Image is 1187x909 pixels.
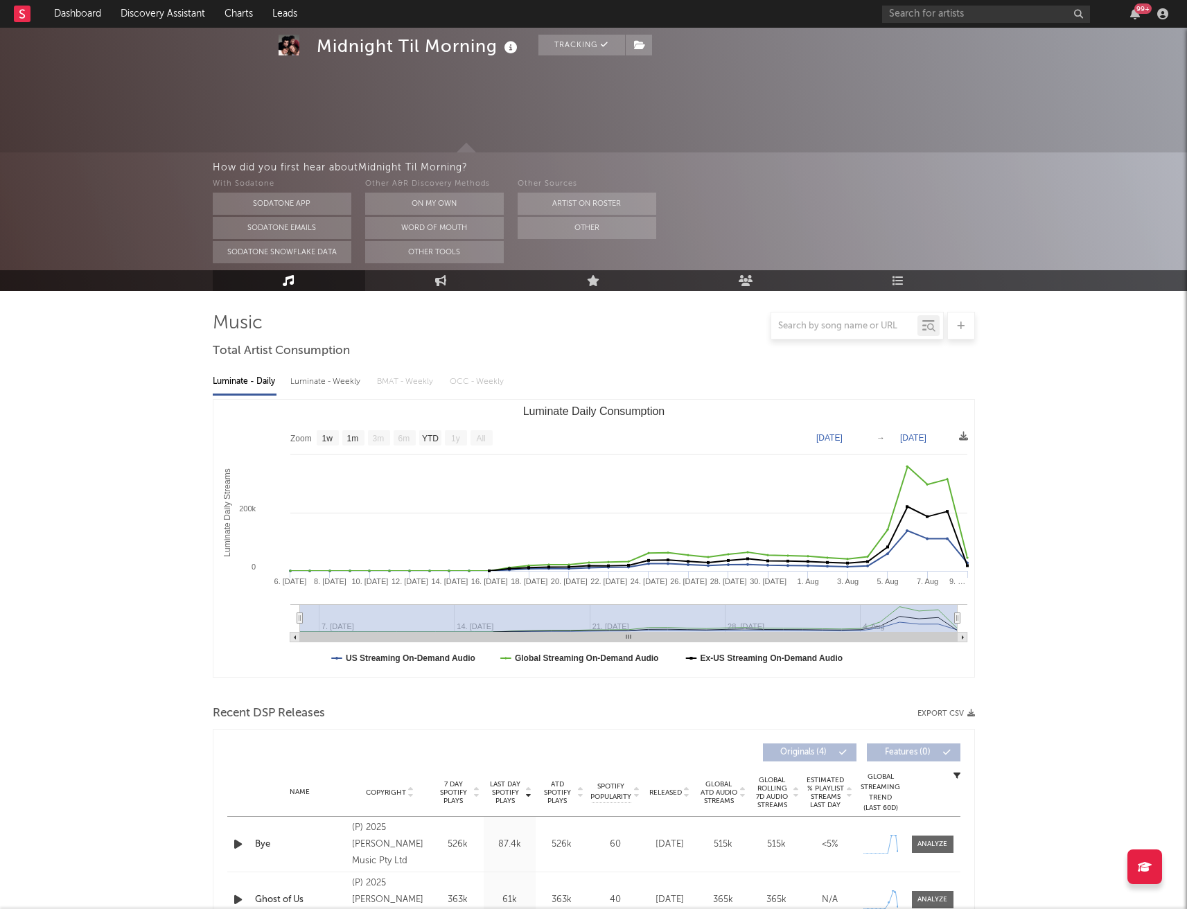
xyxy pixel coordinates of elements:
[213,241,351,263] button: Sodatone Snowflake Data
[251,563,255,571] text: 0
[700,780,738,805] span: Global ATD Audio Streams
[222,468,231,556] text: Luminate Daily Streams
[867,743,960,761] button: Features(0)
[471,577,507,585] text: 16. [DATE]
[1130,8,1140,19] button: 99+
[322,434,333,443] text: 1w
[590,577,627,585] text: 22. [DATE]
[807,776,845,809] span: Estimated % Playlist Streams Last Day
[700,653,843,663] text: Ex-US Streaming On-Demand Audio
[816,433,843,443] text: [DATE]
[290,434,312,443] text: Zoom
[877,577,898,585] text: 5. Aug
[435,893,480,907] div: 363k
[255,838,346,851] a: Bye
[239,504,256,513] text: 200k
[213,176,351,193] div: With Sodatone
[476,434,485,443] text: All
[314,577,346,585] text: 8. [DATE]
[882,6,1090,23] input: Search for artists
[591,838,640,851] div: 60
[213,370,276,394] div: Luminate - Daily
[365,193,504,215] button: On My Own
[836,577,858,585] text: 3. Aug
[487,838,532,851] div: 87.4k
[700,893,746,907] div: 365k
[365,217,504,239] button: Word Of Mouth
[213,400,974,677] svg: Luminate Daily Consumption
[647,893,693,907] div: [DATE]
[538,35,625,55] button: Tracking
[630,577,667,585] text: 24. [DATE]
[539,780,576,805] span: ATD Spotify Plays
[753,838,800,851] div: 515k
[949,577,965,585] text: 9. …
[213,705,325,722] span: Recent DSP Releases
[213,193,351,215] button: Sodatone App
[917,709,975,718] button: Export CSV
[753,776,791,809] span: Global Rolling 7D Audio Streams
[365,241,504,263] button: Other Tools
[649,788,682,797] span: Released
[518,176,656,193] div: Other Sources
[670,577,707,585] text: 26. [DATE]
[365,176,504,193] div: Other A&R Discovery Methods
[763,743,856,761] button: Originals(4)
[351,577,388,585] text: 10. [DATE]
[487,780,524,805] span: Last Day Spotify Plays
[522,405,665,417] text: Luminate Daily Consumption
[487,893,532,907] div: 61k
[421,434,438,443] text: YTD
[550,577,587,585] text: 20. [DATE]
[539,838,584,851] div: 526k
[346,434,358,443] text: 1m
[514,653,658,663] text: Global Streaming On-Demand Audio
[255,787,346,797] div: Name
[274,577,306,585] text: 6. [DATE]
[807,838,853,851] div: <5%
[391,577,428,585] text: 12. [DATE]
[255,893,346,907] a: Ghost of Us
[213,343,350,360] span: Total Artist Consumption
[539,893,584,907] div: 363k
[710,577,746,585] text: 28. [DATE]
[317,35,521,58] div: Midnight Til Morning
[435,780,472,805] span: 7 Day Spotify Plays
[753,893,800,907] div: 365k
[647,838,693,851] div: [DATE]
[518,217,656,239] button: Other
[807,893,853,907] div: N/A
[366,788,406,797] span: Copyright
[346,653,475,663] text: US Streaming On-Demand Audio
[700,838,746,851] div: 515k
[860,772,902,813] div: Global Streaming Trend (Last 60D)
[916,577,938,585] text: 7. Aug
[876,748,940,757] span: Features ( 0 )
[797,577,818,585] text: 1. Aug
[398,434,410,443] text: 6m
[511,577,547,585] text: 18. [DATE]
[771,321,917,332] input: Search by song name or URL
[372,434,384,443] text: 3m
[518,193,656,215] button: Artist on Roster
[590,782,631,802] span: Spotify Popularity
[772,748,836,757] span: Originals ( 4 )
[591,893,640,907] div: 40
[213,217,351,239] button: Sodatone Emails
[750,577,786,585] text: 30. [DATE]
[900,433,926,443] text: [DATE]
[431,577,468,585] text: 14. [DATE]
[290,370,363,394] div: Luminate - Weekly
[877,433,885,443] text: →
[352,820,428,870] div: (P) 2025 [PERSON_NAME] Music Pty Ltd
[1134,3,1152,14] div: 99 +
[451,434,460,443] text: 1y
[435,838,480,851] div: 526k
